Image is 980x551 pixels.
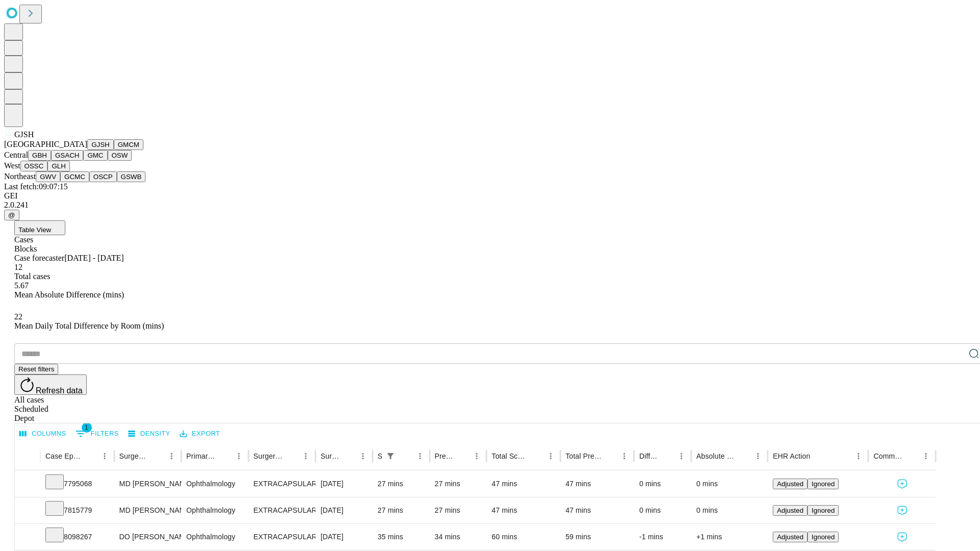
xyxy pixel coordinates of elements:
div: 27 mins [435,497,482,523]
span: Last fetch: 09:07:15 [4,182,68,191]
button: Table View [14,220,65,235]
button: OSW [108,150,132,161]
span: Reset filters [18,365,54,373]
div: 2.0.241 [4,201,976,210]
button: Menu [617,449,631,463]
button: Adjusted [773,479,807,489]
div: 47 mins [566,471,629,497]
button: Menu [97,449,112,463]
div: 0 mins [639,497,686,523]
button: Sort [150,449,164,463]
button: GCMC [60,171,89,182]
button: Menu [851,449,866,463]
button: GMC [83,150,107,161]
button: OSCP [89,171,117,182]
button: Show filters [383,449,398,463]
button: Sort [399,449,413,463]
button: Reset filters [14,364,58,374]
button: Sort [603,449,617,463]
button: Adjusted [773,505,807,516]
span: 5.67 [14,281,29,290]
button: Menu [470,449,484,463]
span: [GEOGRAPHIC_DATA] [4,140,87,148]
span: Ignored [812,507,835,514]
div: 27 mins [435,471,482,497]
div: EXTRACAPSULAR CATARACT REMOVAL WITH [MEDICAL_DATA] [254,497,310,523]
button: Menu [232,449,246,463]
span: 12 [14,263,22,271]
div: [DATE] [321,497,367,523]
div: EHR Action [773,452,810,460]
div: Ophthalmology [186,497,243,523]
div: Absolute Difference [696,452,736,460]
button: GLH [47,161,69,171]
div: 47 mins [492,497,555,523]
button: Ignored [807,505,839,516]
button: @ [4,210,19,220]
button: Menu [299,449,313,463]
div: Case Epic Id [45,452,82,460]
button: Expand [20,502,35,520]
button: Select columns [17,426,69,442]
span: Mean Daily Total Difference by Room (mins) [14,321,164,330]
span: GJSH [14,130,34,139]
div: +1 mins [696,524,763,550]
button: Menu [919,449,933,463]
div: Primary Service [186,452,216,460]
div: 34 mins [435,524,482,550]
div: Total Predicted Duration [566,452,602,460]
div: 7815779 [45,497,109,523]
button: Sort [660,449,674,463]
div: 59 mins [566,524,629,550]
button: Sort [341,449,356,463]
button: Sort [904,449,919,463]
div: [DATE] [321,524,367,550]
button: GSACH [51,150,83,161]
button: Ignored [807,532,839,542]
button: OSSC [20,161,48,171]
button: Ignored [807,479,839,489]
button: Menu [164,449,179,463]
div: -1 mins [639,524,686,550]
span: Adjusted [777,533,803,541]
button: GJSH [87,139,114,150]
button: Adjusted [773,532,807,542]
span: Total cases [14,272,50,281]
button: Menu [413,449,427,463]
button: Expand [20,529,35,546]
button: Menu [356,449,370,463]
button: Sort [737,449,751,463]
span: Adjusted [777,480,803,488]
div: 60 mins [492,524,555,550]
button: Sort [284,449,299,463]
div: 47 mins [566,497,629,523]
span: West [4,161,20,170]
div: Ophthalmology [186,471,243,497]
div: MD [PERSON_NAME] [119,497,176,523]
button: Sort [217,449,232,463]
div: 35 mins [378,524,425,550]
button: Menu [751,449,765,463]
span: Central [4,151,28,159]
button: GMCM [114,139,143,150]
div: 0 mins [639,471,686,497]
span: 1 [82,422,92,433]
div: MD [PERSON_NAME] [119,471,176,497]
div: 8098267 [45,524,109,550]
div: 1 active filter [383,449,398,463]
div: EXTRACAPSULAR CATARACT REMOVAL WITH [MEDICAL_DATA] [254,524,310,550]
button: GWV [36,171,60,182]
button: GBH [28,150,51,161]
div: Surgery Date [321,452,340,460]
button: Sort [455,449,470,463]
button: Menu [544,449,558,463]
div: Difference [639,452,659,460]
div: 27 mins [378,471,425,497]
span: Northeast [4,172,36,181]
button: GSWB [117,171,146,182]
div: Surgery Name [254,452,283,460]
button: Show filters [73,425,121,442]
div: [DATE] [321,471,367,497]
div: DO [PERSON_NAME] [119,524,176,550]
span: 22 [14,312,22,321]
